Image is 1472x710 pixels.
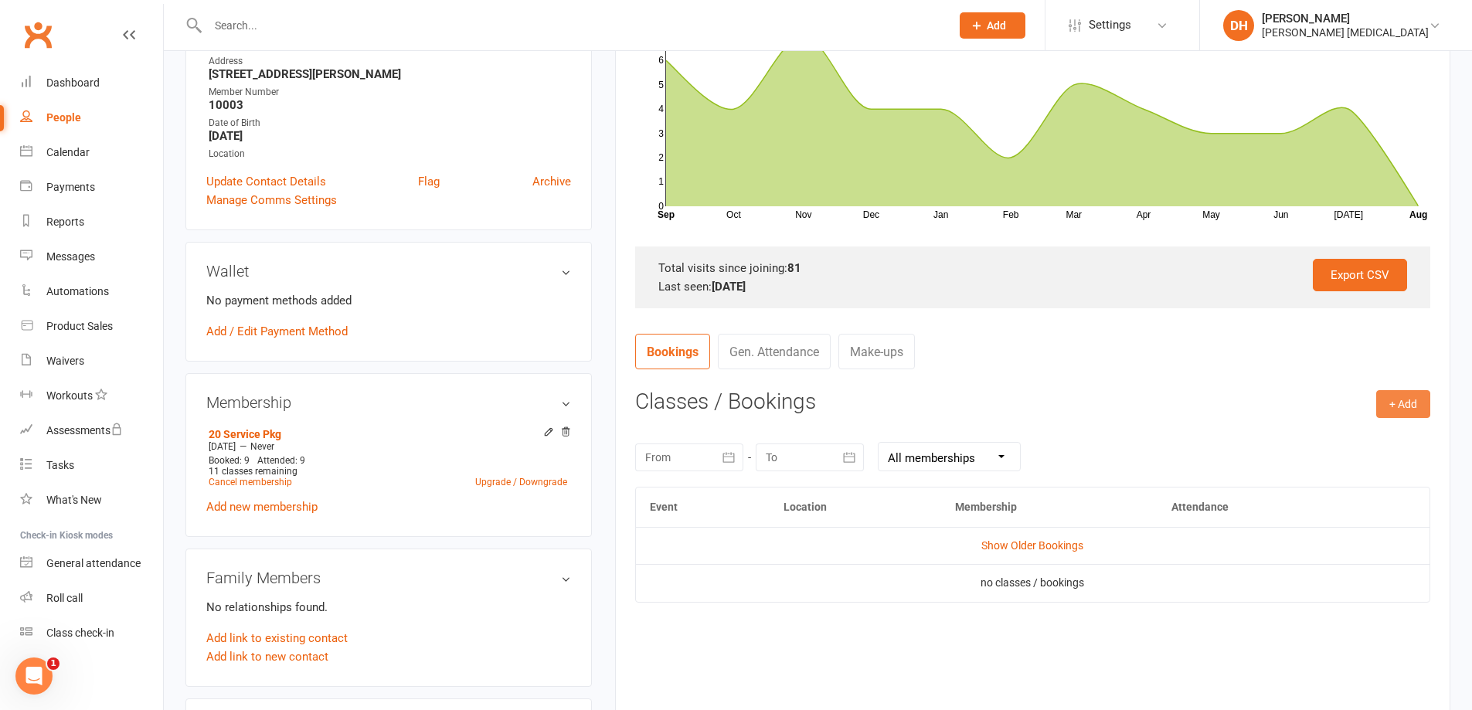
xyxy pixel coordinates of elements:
div: Reports [46,216,84,228]
div: Automations [46,285,109,297]
th: Attendance [1158,487,1362,527]
a: Calendar [20,135,163,170]
a: Upgrade / Downgrade [475,477,567,487]
div: Tasks [46,459,74,471]
a: What's New [20,483,163,518]
div: Messages [46,250,95,263]
strong: [DATE] [209,129,571,143]
a: Tasks [20,448,163,483]
h3: Wallet [206,263,571,280]
div: DH [1223,10,1254,41]
span: Attended: 9 [257,455,305,466]
a: Reports [20,205,163,239]
div: Waivers [46,355,84,367]
div: Total visits since joining: [658,259,1407,277]
a: Class kiosk mode [20,616,163,651]
th: Event [636,487,770,527]
a: Automations [20,274,163,309]
a: Assessments [20,413,163,448]
div: What's New [46,494,102,506]
a: Payments [20,170,163,205]
a: General attendance kiosk mode [20,546,163,581]
a: Flag [418,172,440,191]
h3: Classes / Bookings [635,390,1430,414]
div: Dashboard [46,76,100,89]
input: Search... [203,15,940,36]
a: 20 Service Pkg [209,428,281,440]
a: Gen. Attendance [718,334,831,369]
a: Update Contact Details [206,172,326,191]
a: Cancel membership [209,477,292,487]
strong: 81 [787,261,801,275]
div: Calendar [46,146,90,158]
div: Date of Birth [209,116,571,131]
a: Add new membership [206,500,318,514]
strong: 10003 [209,98,571,112]
div: Class check-in [46,627,114,639]
a: Product Sales [20,309,163,344]
iframe: Intercom live chat [15,657,53,695]
div: General attendance [46,557,141,569]
a: Show Older Bookings [981,539,1083,552]
span: Settings [1089,8,1131,42]
strong: [DATE] [712,280,746,294]
div: Assessments [46,424,123,437]
div: [PERSON_NAME] [1262,12,1429,25]
div: Address [209,54,571,69]
div: Roll call [46,592,83,604]
div: Location [209,147,571,161]
span: Booked: 9 [209,455,250,466]
div: Last seen: [658,277,1407,296]
p: No relationships found. [206,598,571,617]
h3: Membership [206,394,571,411]
div: Member Number [209,85,571,100]
div: — [205,440,571,453]
a: People [20,100,163,135]
a: Workouts [20,379,163,413]
th: Membership [941,487,1158,527]
strong: [STREET_ADDRESS][PERSON_NAME] [209,67,571,81]
a: Waivers [20,344,163,379]
span: [DATE] [209,441,236,452]
a: Add link to new contact [206,647,328,666]
a: Add link to existing contact [206,629,348,647]
a: Make-ups [838,334,915,369]
span: Never [250,441,274,452]
a: Manage Comms Settings [206,191,337,209]
a: Dashboard [20,66,163,100]
span: 11 classes remaining [209,466,297,477]
td: no classes / bookings [636,564,1430,601]
a: Add / Edit Payment Method [206,322,348,341]
a: Messages [20,239,163,274]
button: + Add [1376,390,1430,418]
div: Product Sales [46,320,113,332]
a: Bookings [635,334,710,369]
div: [PERSON_NAME] [MEDICAL_DATA] [1262,25,1429,39]
a: Clubworx [19,15,57,54]
h3: Family Members [206,569,571,586]
a: Roll call [20,581,163,616]
span: Add [987,19,1006,32]
div: Payments [46,181,95,193]
th: Location [770,487,941,527]
div: Workouts [46,389,93,402]
span: 1 [47,657,59,670]
p: No payment methods added [206,291,571,310]
button: Add [960,12,1025,39]
a: Archive [532,172,571,191]
div: People [46,111,81,124]
a: Export CSV [1313,259,1407,291]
